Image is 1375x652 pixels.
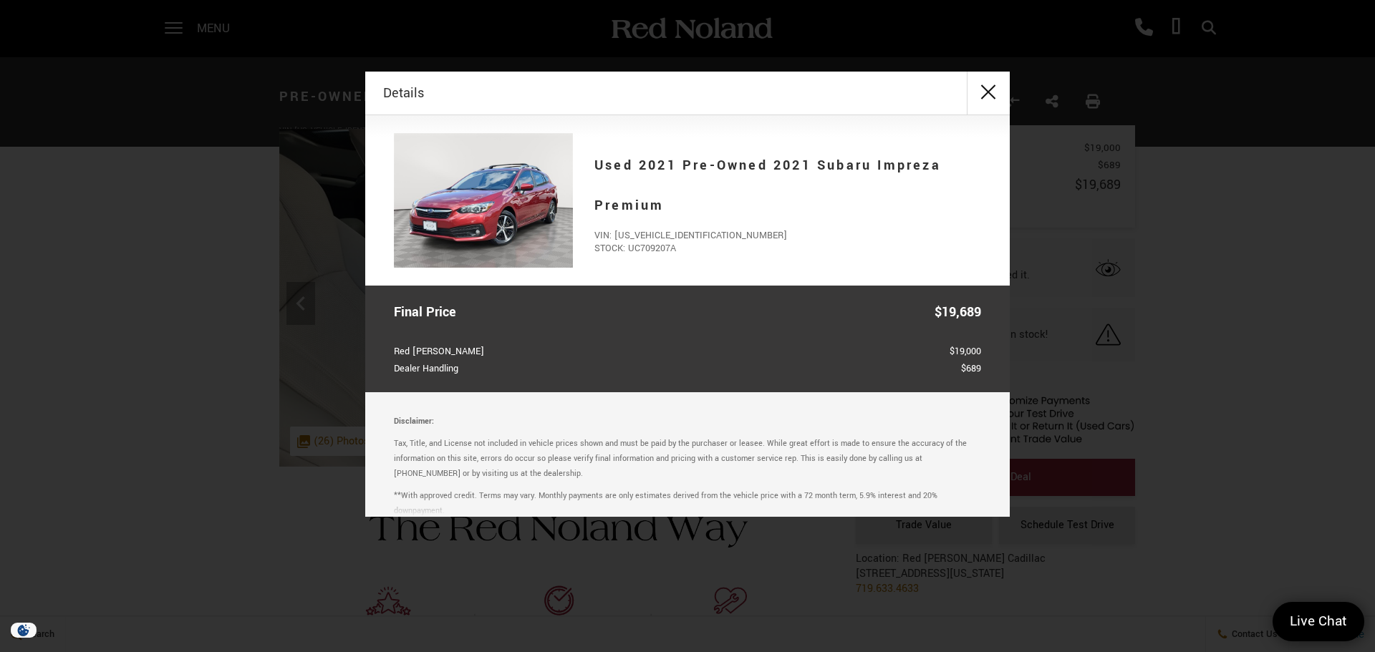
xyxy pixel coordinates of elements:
[394,343,981,361] a: Red [PERSON_NAME] $19,000
[7,623,40,638] img: Opt-Out Icon
[594,229,981,242] span: VIN: [US_VEHICLE_IDENTIFICATION_NUMBER]
[594,242,981,255] span: STOCK: UC709207A
[394,343,491,361] span: Red [PERSON_NAME]
[594,145,981,225] h2: Used 2021 Pre-Owned 2021 Subaru Impreza Premium
[950,343,981,361] span: $19,000
[394,436,981,481] p: Tax, Title, and License not included in vehicle prices shown and must be paid by the purchaser or...
[394,133,573,268] img: 2021 Subaru Impreza Premium
[7,623,40,638] section: Click to Open Cookie Consent Modal
[394,300,463,325] span: Final Price
[394,360,981,378] a: Dealer Handling $689
[394,488,981,518] p: **With approved credit. Terms may vary. Monthly payments are only estimates derived from the vehi...
[935,300,981,325] span: $19,689
[961,360,981,378] span: $689
[1283,612,1354,631] span: Live Chat
[967,72,1010,115] button: close
[394,300,981,325] a: Final Price $19,689
[394,360,465,378] span: Dealer Handling
[394,416,434,427] strong: Disclaimer:
[1273,602,1364,641] a: Live Chat
[365,72,1010,115] div: Details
